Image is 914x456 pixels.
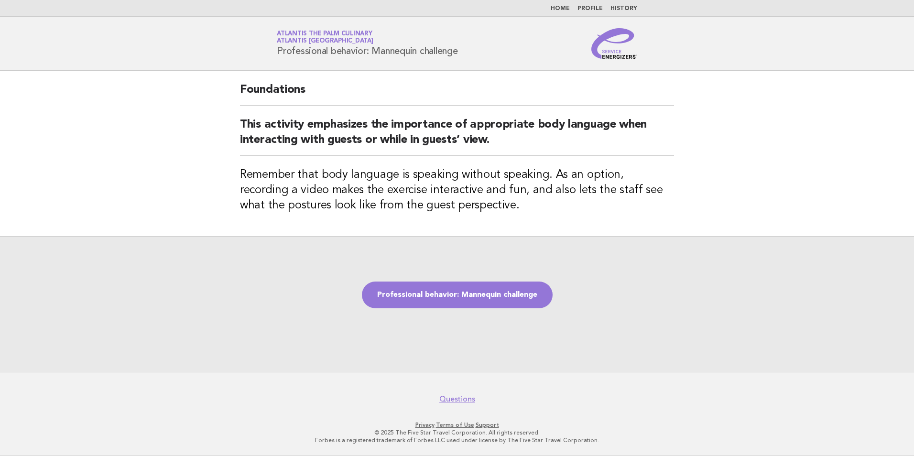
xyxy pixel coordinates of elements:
h3: Remember that body language is speaking without speaking. As an option, recording a video makes t... [240,167,674,213]
a: Atlantis The Palm CulinaryAtlantis [GEOGRAPHIC_DATA] [277,31,373,44]
a: Questions [439,394,475,404]
a: Privacy [415,422,435,428]
a: Home [551,6,570,11]
h2: Foundations [240,82,674,106]
img: Service Energizers [591,28,637,59]
span: Atlantis [GEOGRAPHIC_DATA] [277,38,373,44]
a: History [610,6,637,11]
a: Professional behavior: Mannequin challenge [362,282,553,308]
a: Profile [577,6,603,11]
p: · · [164,421,750,429]
a: Support [476,422,499,428]
h2: This activity emphasizes the importance of appropriate body language when interacting with guests... [240,117,674,156]
p: © 2025 The Five Star Travel Corporation. All rights reserved. [164,429,750,436]
p: Forbes is a registered trademark of Forbes LLC used under license by The Five Star Travel Corpora... [164,436,750,444]
h1: Professional behavior: Mannequin challenge [277,31,458,56]
a: Terms of Use [436,422,474,428]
